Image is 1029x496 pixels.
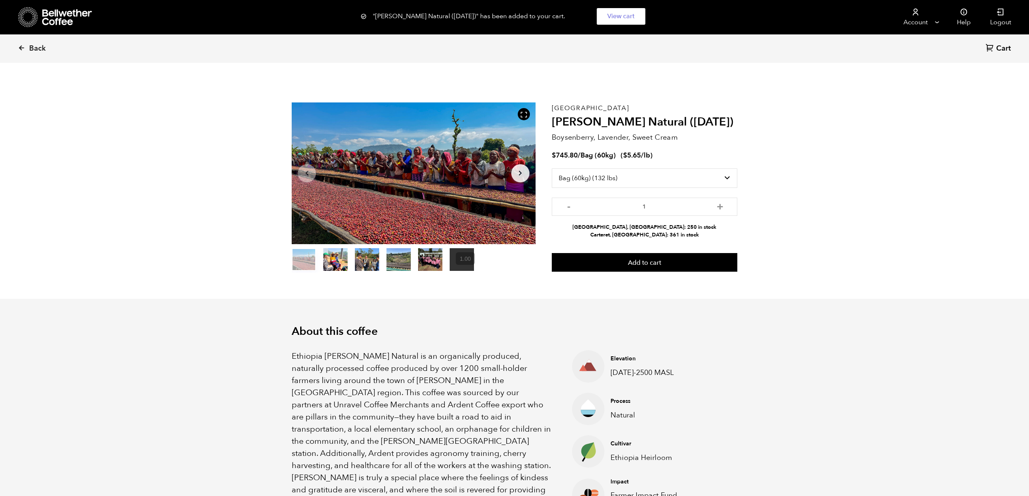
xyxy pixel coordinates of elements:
[623,151,641,160] bdi: 5.65
[361,8,668,25] div: "[PERSON_NAME] Natural ([DATE])" has been added to your cart.
[578,151,581,160] span: /
[552,231,737,239] li: Carteret, [GEOGRAPHIC_DATA]: 361 in stock
[611,440,701,448] h4: Cultivar
[292,325,737,338] h2: About this coffee
[564,202,574,210] button: -
[552,151,556,160] span: $
[552,151,578,160] bdi: 745.80
[986,43,1013,54] a: Cart
[611,355,701,363] h4: Elevation
[611,410,701,421] p: Natural
[611,397,701,405] h4: Process
[611,367,701,378] p: [DATE]-2500 MASL
[611,452,701,463] p: Ethiopia Heirloom
[29,44,46,53] span: Back
[996,44,1011,53] span: Cart
[715,202,725,210] button: +
[552,224,737,231] li: [GEOGRAPHIC_DATA], [GEOGRAPHIC_DATA]: 250 in stock
[581,151,616,160] span: Bag (60kg)
[611,478,701,486] h4: Impact
[621,151,653,160] span: ( )
[450,248,474,271] video: Your browser does not support the video tag.
[552,132,737,143] p: Boysenberry, Lavender, Sweet Cream
[552,115,737,129] h2: [PERSON_NAME] Natural ([DATE])
[623,151,627,160] span: $
[641,151,650,160] span: /lb
[552,253,737,272] button: Add to cart
[597,8,645,25] a: View cart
